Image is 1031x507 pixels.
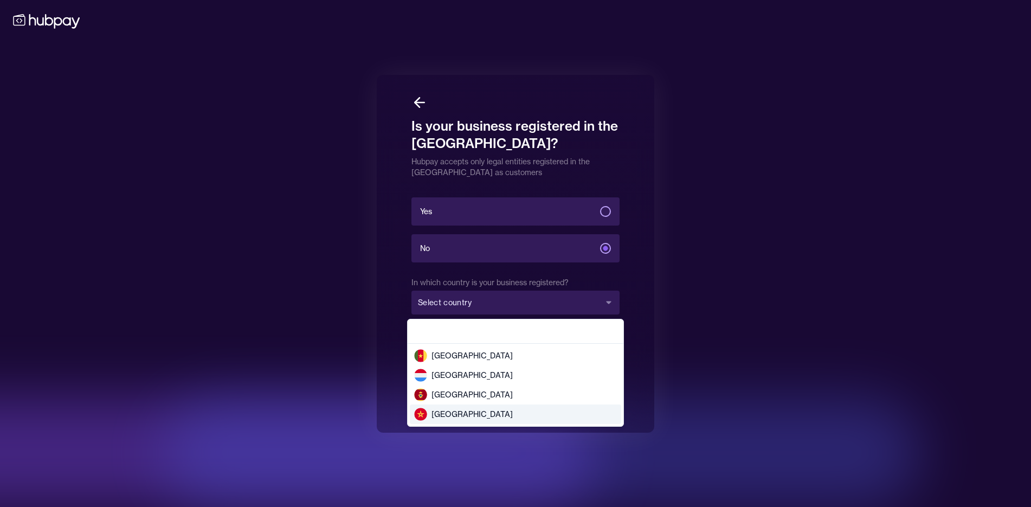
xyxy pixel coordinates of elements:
button: Yes [600,206,611,217]
span: [GEOGRAPHIC_DATA] [431,350,513,361]
span: No [420,243,430,254]
h1: Is your business registered in the [GEOGRAPHIC_DATA]? [411,111,620,152]
span: [GEOGRAPHIC_DATA] [431,409,513,420]
button: Select country [411,291,620,315]
p: Hubpay accepts only legal entities registered in the [GEOGRAPHIC_DATA] as customers [411,152,620,178]
label: In which country is your business registered? [411,278,569,287]
button: No [600,243,611,254]
span: [GEOGRAPHIC_DATA] [431,370,513,381]
span: Yes [420,206,432,217]
span: [GEOGRAPHIC_DATA] [431,389,513,400]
